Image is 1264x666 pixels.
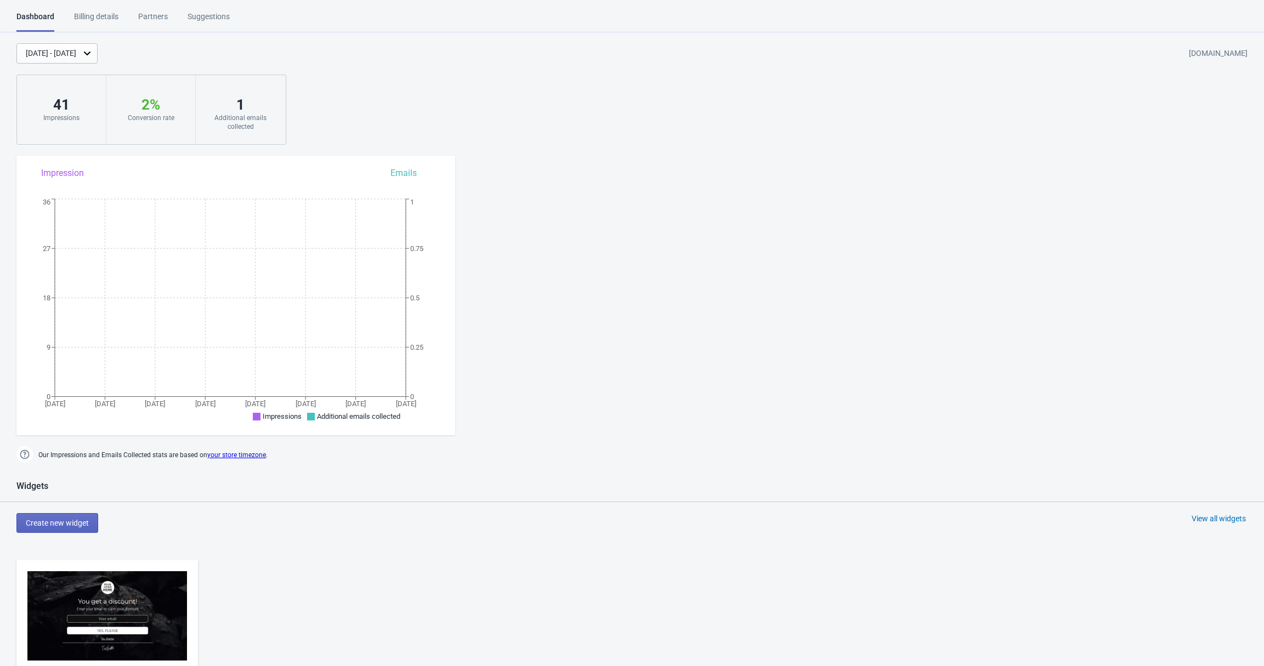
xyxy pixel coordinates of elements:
span: Our Impressions and Emails Collected stats are based on . [38,446,268,464]
tspan: 18 [43,294,50,302]
tspan: [DATE] [95,400,115,408]
div: [DATE] - [DATE] [26,48,76,59]
tspan: [DATE] [396,400,416,408]
span: Create new widget [26,519,89,527]
img: help.png [16,446,33,463]
tspan: 0 [47,392,50,401]
button: Create new widget [16,513,98,533]
div: Suggestions [188,11,230,30]
a: your store timezone [207,451,266,459]
tspan: [DATE] [145,400,165,408]
span: Additional emails collected [317,412,400,420]
div: Impressions [28,113,95,122]
tspan: 0 [410,392,414,401]
div: Dashboard [16,11,54,32]
tspan: [DATE] [195,400,216,408]
div: [DOMAIN_NAME] [1189,44,1248,64]
tspan: 0.25 [410,343,423,351]
div: 1 [207,96,274,113]
tspan: 0.5 [410,294,420,302]
tspan: 9 [47,343,50,351]
img: full_screen_popup.jpg [27,571,187,661]
tspan: 1 [410,198,414,206]
tspan: [DATE] [296,400,316,408]
tspan: 0.75 [410,244,423,253]
div: 2 % [117,96,184,113]
tspan: 27 [43,244,50,253]
div: View all widgets [1192,513,1246,524]
tspan: [DATE] [45,400,65,408]
span: Impressions [263,412,302,420]
div: Conversion rate [117,113,184,122]
div: Partners [138,11,168,30]
div: Billing details [74,11,118,30]
div: 41 [28,96,95,113]
div: Additional emails collected [207,113,274,131]
tspan: 36 [43,198,50,206]
tspan: [DATE] [345,400,366,408]
tspan: [DATE] [245,400,265,408]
